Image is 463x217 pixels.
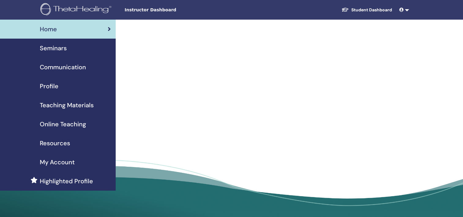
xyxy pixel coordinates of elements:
[40,120,86,129] span: Online Teaching
[125,7,216,13] span: Instructor Dashboard
[337,4,397,16] a: Student Dashboard
[342,7,349,12] img: graduation-cap-white.svg
[40,158,75,167] span: My Account
[351,7,392,13] font: Student Dashboard
[40,3,114,17] img: logo.png
[40,177,93,186] span: Highlighted Profile
[40,44,67,53] span: Seminars
[40,25,57,34] span: Home
[40,63,86,72] span: Communication
[40,139,70,148] span: Resources
[40,101,94,110] span: Teaching Materials
[40,82,58,91] span: Profile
